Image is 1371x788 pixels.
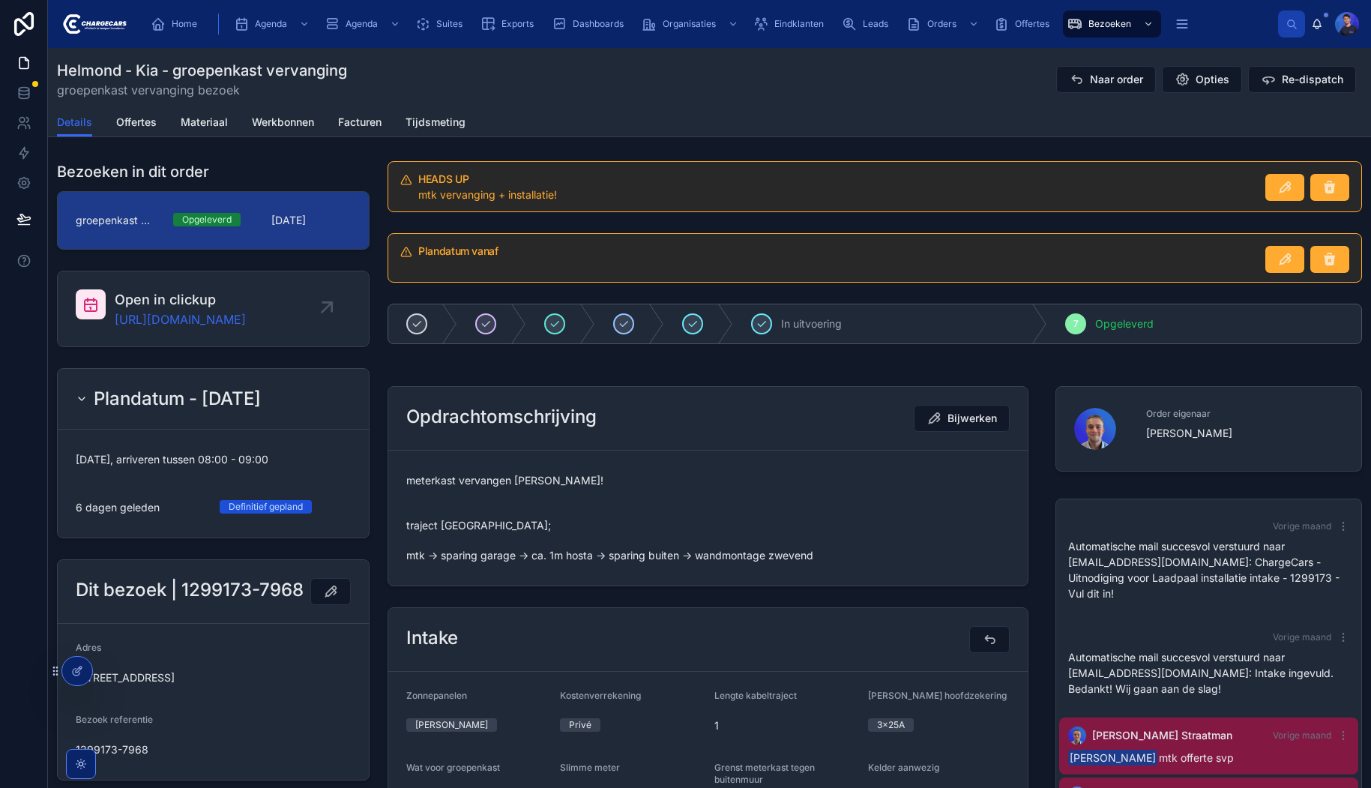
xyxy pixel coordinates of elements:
span: [PERSON_NAME] hoofdzekering [868,690,1007,701]
a: Agenda [229,10,317,37]
img: App logo [60,12,127,36]
a: Home [146,10,208,37]
span: In uitvoering [781,316,842,331]
span: Opties [1196,72,1229,87]
span: Orders [927,18,956,30]
p: Automatische mail succesvol verstuurd naar [EMAIL_ADDRESS][DOMAIN_NAME]: ChargeCars - Uitnodiging... [1068,538,1349,601]
a: Suites [411,10,473,37]
a: Organisaties [637,10,746,37]
span: Eindklanten [774,18,824,30]
span: Bezoek referentie [76,714,153,725]
span: Kelder aanwezig [868,762,939,773]
span: Lengte kabeltraject [714,690,797,701]
span: Adres [76,642,101,653]
span: Exports [501,18,534,30]
a: [URL][DOMAIN_NAME] [115,310,246,328]
span: Open in clickup [115,289,246,310]
span: [PERSON_NAME] [1068,750,1157,766]
span: Facturen [338,115,382,130]
span: Vorige maand [1273,730,1331,741]
span: Slimme meter [560,762,620,773]
div: Privé [569,718,591,732]
h2: Intake [406,626,458,650]
span: [PERSON_NAME] Straatman [1092,728,1232,743]
div: Opgeleverd [182,213,232,226]
div: scrollable content [139,7,1278,40]
a: Leads [837,10,899,37]
div: 3x25A [877,718,905,732]
span: groepenkast vervanging bezoek [57,81,347,99]
span: Tijdsmeting [406,115,465,130]
a: Details [57,109,92,137]
a: Tijdsmeting [406,109,465,139]
div: [PERSON_NAME] [415,718,488,732]
span: mtk offerte svp [1068,751,1234,764]
span: Opgeleverd [1095,316,1154,331]
a: Eindklanten [749,10,834,37]
span: meterkast vervangen [PERSON_NAME]! traject [GEOGRAPHIC_DATA]; mtk -> sparing garage -> ca. 1m hos... [406,473,1010,563]
a: Materiaal [181,109,228,139]
a: Open in clickup[URL][DOMAIN_NAME] [58,271,369,346]
a: Werkbonnen [252,109,314,139]
a: Exports [476,10,544,37]
h5: HEADS UP [418,174,1253,184]
a: Bezoeken [1063,10,1161,37]
span: Wat voor groepenkast [406,762,500,773]
p: 6 dagen geleden [76,500,160,515]
h1: Helmond - Kia - groepenkast vervanging [57,60,347,81]
div: Definitief gepland [229,500,303,514]
span: Leads [863,18,888,30]
span: groepenkast vervanging [76,213,155,228]
span: Grenst meterkast tegen buitenmuur [714,762,815,785]
span: Agenda [346,18,378,30]
div: mtk vervanging + installatie! [418,187,1253,202]
span: Dashboards [573,18,624,30]
h2: Opdrachtomschrijving [406,405,597,429]
span: mtk vervanging + installatie! [418,188,557,201]
span: Organisaties [663,18,716,30]
span: 7 [1073,318,1079,330]
a: Dashboards [547,10,634,37]
span: Re-dispatch [1282,72,1343,87]
span: Details [57,115,92,130]
span: Home [172,18,197,30]
h2: Dit bezoek | 1299173-7968 [76,578,304,602]
span: Kostenverrekening [560,690,641,701]
button: Bijwerken [914,405,1010,432]
span: Werkbonnen [252,115,314,130]
a: Agenda [320,10,408,37]
h2: Plandatum - [DATE] [94,387,261,411]
span: Bezoeken [1088,18,1131,30]
span: Zonnepanelen [406,690,467,701]
span: [PERSON_NAME] [1146,426,1343,441]
span: Vorige maand [1273,520,1331,532]
h1: Bezoeken in dit order [57,161,209,182]
span: Order eigenaar [1146,408,1343,420]
span: Suites [436,18,462,30]
a: groepenkast vervangingOpgeleverd[DATE] [58,192,369,249]
span: Offertes [116,115,157,130]
button: Naar order [1056,66,1156,93]
span: Agenda [255,18,287,30]
a: Orders [902,10,986,37]
span: Bijwerken [947,411,997,426]
span: 1299173-7968 [76,742,351,757]
span: [DATE] [271,213,351,228]
span: 1 [714,718,856,733]
span: [STREET_ADDRESS] [76,670,351,685]
h5: Plandatum vanaf [418,246,1253,256]
span: Offertes [1015,18,1049,30]
span: [DATE], arriveren tussen 08:00 - 09:00 [76,452,351,467]
button: Opties [1162,66,1242,93]
span: Naar order [1090,72,1143,87]
a: Facturen [338,109,382,139]
button: Re-dispatch [1248,66,1356,93]
a: Offertes [989,10,1060,37]
span: Materiaal [181,115,228,130]
a: Offertes [116,109,157,139]
span: Vorige maand [1273,631,1331,643]
p: Automatische mail succesvol verstuurd naar [EMAIL_ADDRESS][DOMAIN_NAME]: Intake ingevuld. Bedankt... [1068,649,1349,697]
